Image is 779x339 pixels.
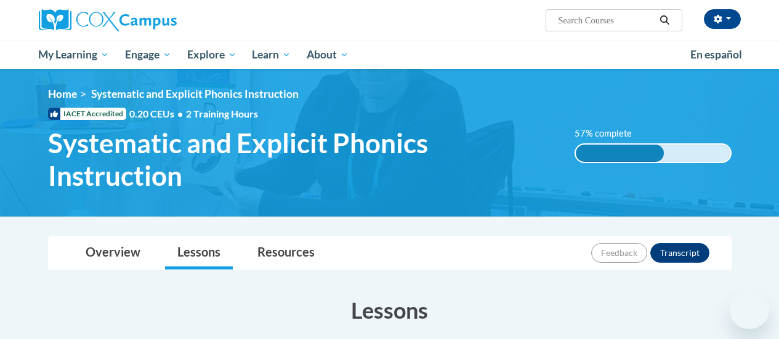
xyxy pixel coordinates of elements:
span: 0.20 CEUs [129,107,186,121]
span: • [177,108,183,119]
a: My Learning [31,41,118,69]
a: Resources [245,237,327,269]
button: Transcript [650,243,709,263]
div: 57% complete [576,145,664,162]
span: Systematic and Explicit Phonics Instruction [91,87,299,100]
button: Account Settings [704,9,741,29]
a: Home [48,87,77,100]
label: 57% complete [575,127,645,140]
span: IACET Accredited [48,108,126,120]
span: Explore [187,47,236,62]
span: Engage [125,47,171,62]
button: Feedback [591,243,647,263]
span: My Learning [38,47,109,62]
span: Learn [252,47,291,62]
a: Cox Campus [39,9,260,31]
h3: Lessons [48,295,732,325]
span: En español [690,48,742,61]
span: 2 Training Hours [186,108,258,119]
span: About [307,47,349,62]
input: Search Courses [557,13,655,28]
a: Learn [244,41,299,69]
a: Engage [117,41,179,69]
img: Cox Campus [39,9,177,31]
a: En español [682,42,750,68]
iframe: Button to launch messaging window [730,290,769,329]
span: Systematic and Explicit Phonics Instruction [48,127,556,192]
button: Search [655,13,674,28]
a: Explore [179,41,244,69]
a: About [299,41,357,69]
a: Overview [73,237,153,269]
a: Lessons [165,237,233,269]
div: Main menu [30,41,750,69]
